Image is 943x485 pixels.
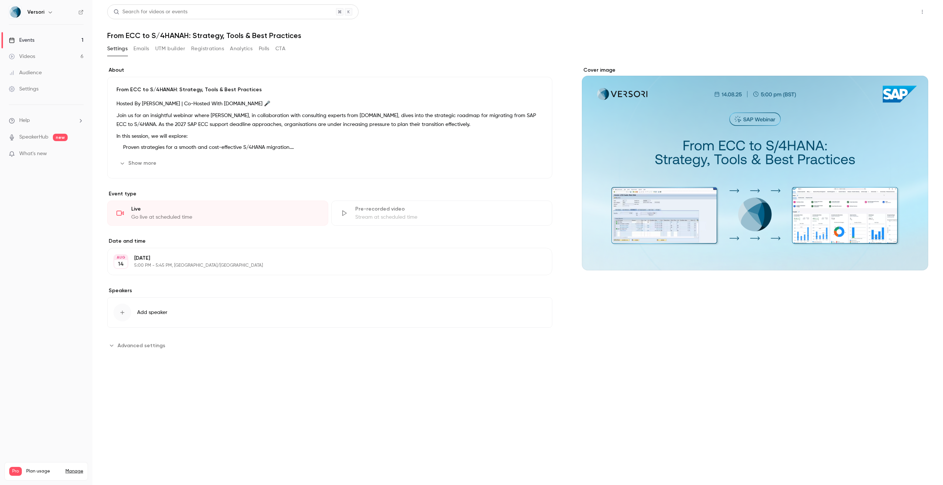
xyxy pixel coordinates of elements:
[9,53,35,60] div: Videos
[116,111,543,129] p: Join us for an insightful webinar where [PERSON_NAME], in collaboration with consulting experts f...
[9,69,42,76] div: Audience
[116,99,543,108] p: Hosted By [PERSON_NAME] | Co-Hosted With [DOMAIN_NAME] 🎤
[118,342,165,349] span: Advanced settings
[155,43,185,55] button: UTM builder
[113,8,187,16] div: Search for videos or events
[120,144,543,151] li: Proven strategies for a smooth and cost-effective S/4HANA migration.
[137,309,167,316] span: Add speaker
[275,43,285,55] button: CTA
[134,263,513,269] p: 5:00 PM - 5:45 PM, [GEOGRAPHIC_DATA]/[GEOGRAPHIC_DATA]
[116,132,543,141] p: In this session, we will explore:
[133,43,149,55] button: Emails
[116,86,543,93] p: From ECC to S/4HANAH: Strategy, Tools & Best Practices
[9,117,84,124] li: help-dropdown-opener
[107,339,170,351] button: Advanced settings
[116,157,161,169] button: Show more
[230,43,253,55] button: Analytics
[9,85,38,93] div: Settings
[107,66,552,74] label: About
[118,260,124,268] p: 14
[582,66,928,74] label: Cover image
[19,117,30,124] span: Help
[191,43,224,55] button: Registrations
[134,255,513,262] p: [DATE]
[114,255,128,260] div: AUG
[107,297,552,328] button: Add speaker
[107,201,328,226] div: LiveGo live at scheduled time
[582,66,928,270] section: Cover image
[131,205,319,213] div: Live
[65,468,83,474] a: Manage
[355,205,543,213] div: Pre-recorded video
[26,468,61,474] span: Plan usage
[355,214,543,221] div: Stream at scheduled time
[53,134,68,141] span: new
[107,339,552,351] section: Advanced settings
[107,31,928,40] h1: From ECC to S/4HANAH: Strategy, Tools & Best Practices
[9,467,22,476] span: Pro
[881,4,910,19] button: Share
[331,201,552,226] div: Pre-recorded videoStream at scheduled time
[19,150,47,158] span: What's new
[9,6,21,18] img: Versori
[131,214,319,221] div: Go live at scheduled time
[107,287,552,294] label: Speakers
[27,8,44,16] h6: Versori
[107,190,552,198] p: Event type
[107,43,128,55] button: Settings
[9,37,34,44] div: Events
[107,238,552,245] label: Date and time
[259,43,269,55] button: Polls
[19,133,48,141] a: SpeakerHub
